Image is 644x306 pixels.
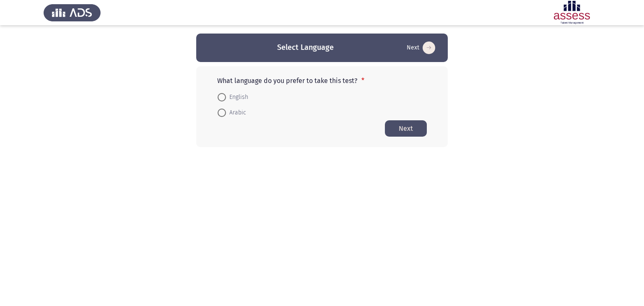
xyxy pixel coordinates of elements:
[277,42,334,53] h3: Select Language
[44,1,101,24] img: Assess Talent Management logo
[404,41,438,54] button: Start assessment
[543,1,600,24] img: Assessment logo of OCM R1 ASSESS
[226,92,248,102] span: English
[385,120,427,137] button: Start assessment
[226,108,246,118] span: Arabic
[217,77,427,85] p: What language do you prefer to take this test?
